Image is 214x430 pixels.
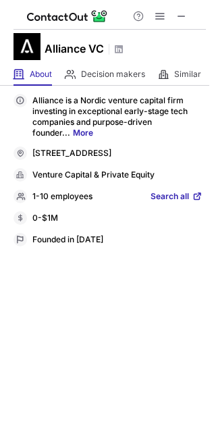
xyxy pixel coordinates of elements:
a: More [73,128,93,138]
a: Search all [151,191,203,203]
span: Decision makers [81,69,145,80]
p: Alliance is a Nordic venture capital firm investing in exceptional early-stage tech companies and... [32,95,203,138]
span: Search all [151,191,189,203]
img: ac90d6bcd96c78420f3f8958a0ab754c [14,33,41,60]
img: ContactOut v5.3.10 [27,8,108,24]
div: [STREET_ADDRESS] [32,148,203,160]
div: Founded in [DATE] [32,234,203,246]
p: 1-10 employees [32,191,92,203]
div: 0-$1M [32,213,203,225]
h1: Alliance VC [45,41,104,57]
div: Venture Capital & Private Equity [32,169,203,182]
span: Similar [174,69,201,80]
span: About [30,69,52,80]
